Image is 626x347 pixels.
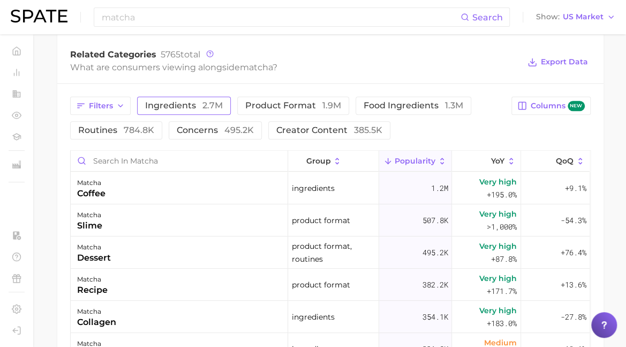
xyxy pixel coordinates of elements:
[472,12,503,23] span: Search
[530,101,584,111] span: Columns
[276,126,382,135] span: creator content
[77,252,111,264] div: dessert
[124,125,154,135] span: 784.8k
[71,204,590,237] button: matchaslimeproduct format507.8kVery high>1,000%-54.3%
[161,49,200,60] span: total
[292,311,335,323] span: ingredients
[161,49,180,60] span: 5765
[292,182,335,195] span: ingredients
[292,278,350,291] span: product format
[511,97,590,115] button: Columnsnew
[71,237,590,269] button: matchadessertproduct format, routines495.2kVery high+87.8%+76.4%
[487,188,517,201] span: +195.0%
[292,214,350,227] span: product format
[77,187,105,200] div: coffee
[77,273,108,286] div: matcha
[240,62,273,72] span: matcha
[395,157,435,165] span: Popularity
[536,14,560,20] span: Show
[525,55,590,70] button: Export Data
[479,272,517,285] span: Very high
[70,60,520,75] div: What are consumers viewing alongside ?
[422,214,448,227] span: 507.8k
[70,49,156,60] span: Related Categories
[292,240,375,265] span: product format, routines
[224,125,254,135] span: 495.2k
[202,100,223,110] span: 2.7m
[71,301,590,333] button: matchacollageningredients354.1kVery high+183.0%-27.8%
[77,241,111,254] div: matcha
[521,151,590,172] button: QoQ
[479,208,517,220] span: Very high
[78,126,154,135] span: routines
[422,278,448,291] span: 382.2k
[533,10,618,24] button: ShowUS Market
[322,100,341,110] span: 1.9m
[306,157,330,165] span: group
[77,305,116,318] div: matcha
[354,125,382,135] span: 385.5k
[71,151,288,171] input: Search in matcha
[70,97,131,115] button: Filters
[487,317,517,330] span: +183.0%
[487,222,517,232] span: >1,000%
[77,219,102,232] div: slime
[71,172,590,204] button: matchacoffeeingredients1.2mVery high+195.0%+9.1%
[564,182,586,195] span: +9.1%
[177,126,254,135] span: concerns
[541,57,588,67] span: Export Data
[364,101,463,110] span: food ingredients
[379,151,452,172] button: Popularity
[77,284,108,297] div: recipe
[479,240,517,253] span: Very high
[422,311,448,323] span: 354.1k
[487,285,517,298] span: +171.7%
[77,209,102,222] div: matcha
[9,322,25,338] a: Log out. Currently logged in with e-mail amanda.pittman@loreal.com.
[491,253,517,265] span: +87.8%
[560,246,586,259] span: +76.4%
[101,8,461,26] input: Search here for a brand, industry, or ingredient
[479,304,517,317] span: Very high
[431,182,448,195] span: 1.2m
[89,101,113,110] span: Filters
[445,100,463,110] span: 1.3m
[145,101,223,110] span: ingredients
[479,175,517,188] span: Very high
[568,101,585,111] span: new
[71,269,590,301] button: matcharecipeproduct format382.2kVery high+171.7%+13.6%
[452,151,521,172] button: YoY
[77,316,116,329] div: collagen
[288,151,379,172] button: group
[11,10,67,23] img: SPATE
[563,14,604,20] span: US Market
[422,246,448,259] span: 495.2k
[560,278,586,291] span: +13.6%
[77,176,105,189] div: matcha
[245,101,341,110] span: product format
[491,157,504,165] span: YoY
[560,214,586,227] span: -54.3%
[556,157,574,165] span: QoQ
[560,311,586,323] span: -27.8%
